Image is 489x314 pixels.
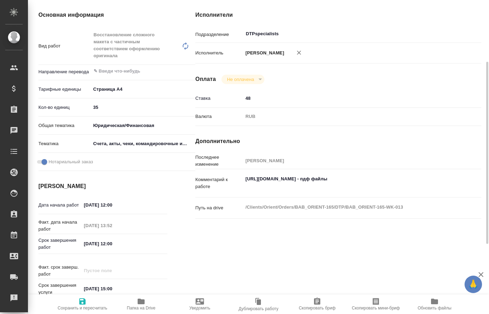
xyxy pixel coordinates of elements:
p: Валюта [195,113,243,120]
textarea: [URL][DOMAIN_NAME] - пдф файлы [243,173,458,192]
button: Скопировать мини-бриф [346,294,405,314]
p: Комментарий к работе [195,176,243,190]
button: Сохранить и пересчитать [53,294,112,314]
input: Пустое поле [81,266,143,276]
div: Юридическая/Финансовая [91,120,196,132]
p: Исполнитель [195,50,243,57]
button: 🙏 [465,276,482,293]
input: ✎ Введи что-нибудь [81,239,143,249]
h4: Дополнительно [195,137,481,145]
input: ✎ Введи что-нибудь [243,93,458,103]
input: Пустое поле [81,220,143,231]
button: Скопировать бриф [288,294,346,314]
p: Ставка [195,95,243,102]
input: Пустое поле [243,156,458,166]
p: Общая тематика [38,122,91,129]
button: Не оплачена [225,76,256,82]
p: Направление перевода [38,68,91,75]
button: Дублировать работу [229,294,288,314]
p: Кол-во единиц [38,104,91,111]
div: Страница А4 [91,83,196,95]
div: Не оплачена [221,75,264,84]
p: Последнее изменение [195,154,243,168]
input: ✎ Введи что-нибудь [81,284,143,294]
p: Срок завершения услуги [38,282,81,296]
textarea: /Clients/Orient/Orders/BAB_ORIENT-165/DTP/BAB_ORIENT-165-WK-013 [243,201,458,213]
span: Папка на Drive [127,306,155,311]
div: Счета, акты, чеки, командировочные и таможенные документы [91,138,196,150]
p: Факт. срок заверш. работ [38,264,81,278]
p: [PERSON_NAME] [243,50,284,57]
p: Тематика [38,140,91,147]
p: Вид работ [38,43,91,50]
h4: Исполнители [195,11,481,19]
p: Подразделение [195,31,243,38]
span: 🙏 [467,277,479,292]
button: Удалить исполнителя [291,45,307,60]
p: Факт. дата начала работ [38,219,81,233]
input: ✎ Введи что-нибудь [81,200,143,210]
p: Путь на drive [195,204,243,211]
h4: [PERSON_NAME] [38,182,167,190]
h4: Основная информация [38,11,167,19]
p: Дата начала работ [38,202,81,209]
p: Тарифные единицы [38,86,91,93]
span: Скопировать мини-бриф [352,306,400,311]
input: ✎ Введи что-нибудь [93,67,170,75]
span: Скопировать бриф [299,306,335,311]
span: Дублировать работу [239,306,278,311]
h4: Оплата [195,75,216,83]
span: Уведомить [189,306,210,311]
button: Обновить файлы [405,294,464,314]
span: Сохранить и пересчитать [58,306,107,311]
button: Open [191,70,193,72]
p: Срок завершения работ [38,237,81,251]
div: RUB [243,111,458,122]
span: Обновить файлы [418,306,452,311]
span: Нотариальный заказ [49,158,93,165]
button: Уведомить [170,294,229,314]
button: Open [454,33,455,35]
button: Папка на Drive [112,294,170,314]
input: ✎ Введи что-нибудь [91,102,196,112]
